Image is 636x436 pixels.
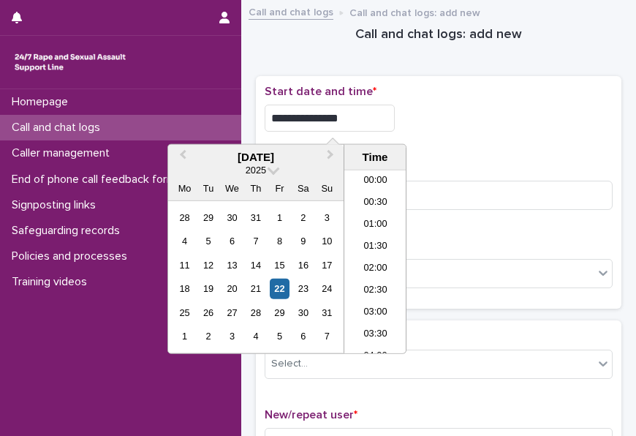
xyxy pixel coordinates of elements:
div: Choose Monday, 1 September 2025 [175,326,194,346]
div: Th [246,178,265,198]
p: Safeguarding records [6,224,132,238]
li: 01:30 [344,236,406,258]
div: Choose Wednesday, 3 September 2025 [222,326,242,346]
div: Choose Tuesday, 26 August 2025 [198,303,218,323]
div: Choose Sunday, 3 August 2025 [317,208,337,228]
div: Choose Saturday, 9 August 2025 [293,231,313,251]
div: Choose Friday, 5 September 2025 [270,326,289,346]
p: End of phone call feedback form [6,173,188,187]
div: Mo [175,178,194,198]
div: Time [348,151,402,164]
div: Choose Saturday, 2 August 2025 [293,208,313,228]
span: Start date and time [265,86,376,97]
p: Caller management [6,146,121,160]
div: Choose Thursday, 28 August 2025 [246,303,265,323]
button: Previous Month [170,146,193,170]
p: Training videos [6,275,99,289]
div: Choose Wednesday, 30 July 2025 [222,208,242,228]
div: Choose Friday, 29 August 2025 [270,303,289,323]
p: Call and chat logs: add new [349,4,480,20]
div: Choose Friday, 15 August 2025 [270,255,289,275]
p: Policies and processes [6,249,139,263]
div: Fr [270,178,289,198]
div: Choose Thursday, 7 August 2025 [246,231,265,251]
div: Choose Tuesday, 2 September 2025 [198,326,218,346]
p: Homepage [6,95,80,109]
div: Choose Tuesday, 19 August 2025 [198,279,218,298]
div: Choose Wednesday, 13 August 2025 [222,255,242,275]
div: Choose Thursday, 31 July 2025 [246,208,265,228]
div: Choose Tuesday, 5 August 2025 [198,231,218,251]
div: Choose Wednesday, 6 August 2025 [222,231,242,251]
div: Choose Monday, 25 August 2025 [175,303,194,323]
div: Choose Thursday, 21 August 2025 [246,279,265,298]
div: Choose Saturday, 16 August 2025 [293,255,313,275]
div: Choose Sunday, 17 August 2025 [317,255,337,275]
a: Call and chat logs [249,3,333,20]
span: 2025 [246,165,266,176]
li: 00:00 [344,170,406,192]
div: Choose Monday, 18 August 2025 [175,279,194,298]
div: Sa [293,178,313,198]
button: Next Month [320,146,344,170]
li: 04:00 [344,346,406,368]
div: [DATE] [168,151,344,164]
div: Choose Friday, 22 August 2025 [270,279,289,298]
div: Choose Friday, 1 August 2025 [270,208,289,228]
div: Choose Thursday, 14 August 2025 [246,255,265,275]
div: Tu [198,178,218,198]
div: Choose Sunday, 7 September 2025 [317,326,337,346]
li: 01:00 [344,214,406,236]
li: 03:30 [344,324,406,346]
div: Su [317,178,337,198]
p: Call and chat logs [6,121,112,135]
div: Choose Saturday, 23 August 2025 [293,279,313,298]
h1: Call and chat logs: add new [256,26,621,44]
p: Signposting links [6,198,107,212]
div: Choose Wednesday, 27 August 2025 [222,303,242,323]
div: Choose Saturday, 6 September 2025 [293,326,313,346]
div: Choose Tuesday, 12 August 2025 [198,255,218,275]
li: 02:00 [344,258,406,280]
div: Choose Monday, 11 August 2025 [175,255,194,275]
div: Choose Monday, 4 August 2025 [175,231,194,251]
div: Choose Wednesday, 20 August 2025 [222,279,242,298]
div: Choose Saturday, 30 August 2025 [293,303,313,323]
div: Choose Monday, 28 July 2025 [175,208,194,228]
div: Choose Sunday, 10 August 2025 [317,231,337,251]
div: Choose Sunday, 31 August 2025 [317,303,337,323]
li: 00:30 [344,192,406,214]
div: Select... [271,356,308,372]
div: Choose Sunday, 24 August 2025 [317,279,337,298]
img: rhQMoQhaT3yELyF149Cw [12,48,129,77]
div: Choose Friday, 8 August 2025 [270,231,289,251]
div: Choose Tuesday, 29 July 2025 [198,208,218,228]
li: 03:00 [344,302,406,324]
div: Choose Thursday, 4 September 2025 [246,326,265,346]
li: 02:30 [344,280,406,302]
div: We [222,178,242,198]
div: month 2025-08 [173,206,338,348]
span: New/repeat user [265,409,357,421]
